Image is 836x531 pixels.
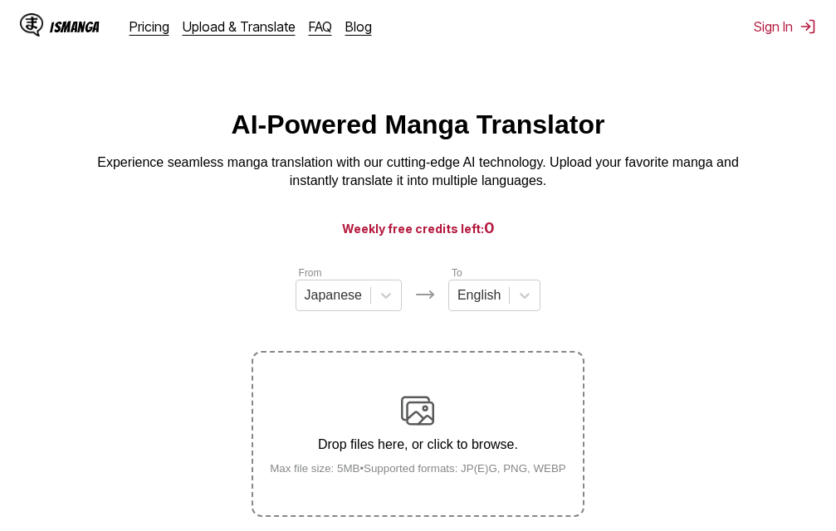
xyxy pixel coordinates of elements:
[130,18,169,35] a: Pricing
[183,18,296,35] a: Upload & Translate
[452,267,462,279] label: To
[257,462,579,475] small: Max file size: 5MB • Supported formats: JP(E)G, PNG, WEBP
[232,110,605,140] h1: AI-Powered Manga Translator
[415,285,435,304] img: Languages icon
[345,18,372,35] a: Blog
[50,19,100,35] div: IsManga
[754,18,816,35] button: Sign In
[40,217,796,238] h3: Weekly free credits left:
[86,153,750,191] p: Experience seamless manga translation with our cutting-edge AI technology. Upload your favorite m...
[799,18,816,35] img: Sign out
[484,219,495,236] span: 0
[299,267,322,279] label: From
[257,437,579,452] p: Drop files here, or click to browse.
[20,13,130,40] a: IsManga LogoIsManga
[309,18,332,35] a: FAQ
[20,13,43,37] img: IsManga Logo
